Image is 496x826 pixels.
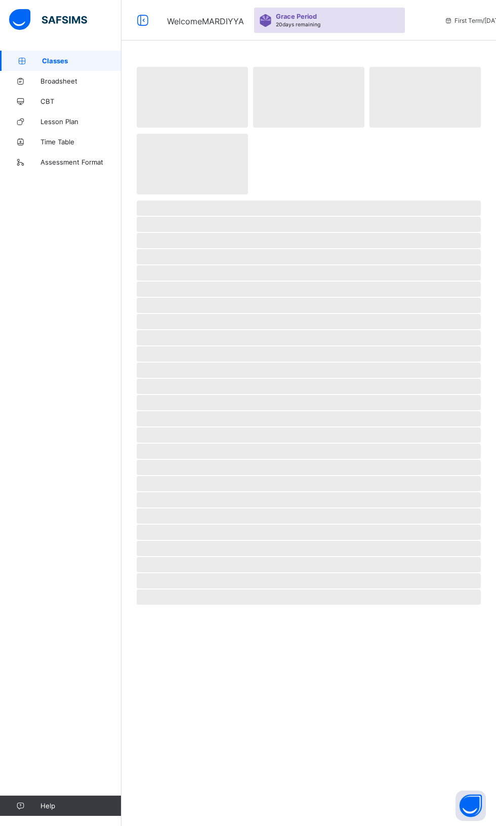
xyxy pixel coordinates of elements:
[40,77,121,85] span: Broadsheet
[137,265,481,281] span: ‌
[137,444,481,459] span: ‌
[276,13,317,20] span: Grace Period
[137,314,481,329] span: ‌
[253,67,364,128] span: ‌
[40,97,121,105] span: CBT
[40,802,121,810] span: Help
[137,476,481,491] span: ‌
[137,201,481,216] span: ‌
[137,525,481,540] span: ‌
[42,57,121,65] span: Classes
[40,158,121,166] span: Assessment Format
[137,379,481,394] span: ‌
[167,16,244,26] span: Welcome MARDIYYA
[137,233,481,248] span: ‌
[137,589,481,605] span: ‌
[137,427,481,443] span: ‌
[137,460,481,475] span: ‌
[137,395,481,410] span: ‌
[9,9,87,30] img: safsims
[137,282,481,297] span: ‌
[137,508,481,524] span: ‌
[369,67,481,128] span: ‌
[137,134,248,194] span: ‌
[137,411,481,426] span: ‌
[137,541,481,556] span: ‌
[276,21,320,27] span: 20 days remaining
[137,573,481,588] span: ‌
[137,298,481,313] span: ‌
[137,346,481,362] span: ‌
[137,249,481,264] span: ‌
[137,557,481,572] span: ‌
[40,138,121,146] span: Time Table
[137,217,481,232] span: ‌
[137,363,481,378] span: ‌
[137,330,481,345] span: ‌
[137,492,481,507] span: ‌
[259,14,272,27] img: sticker-purple.71386a28dfed39d6af7621340158ba97.svg
[40,117,121,126] span: Lesson Plan
[137,67,248,128] span: ‌
[456,791,486,821] button: Open asap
